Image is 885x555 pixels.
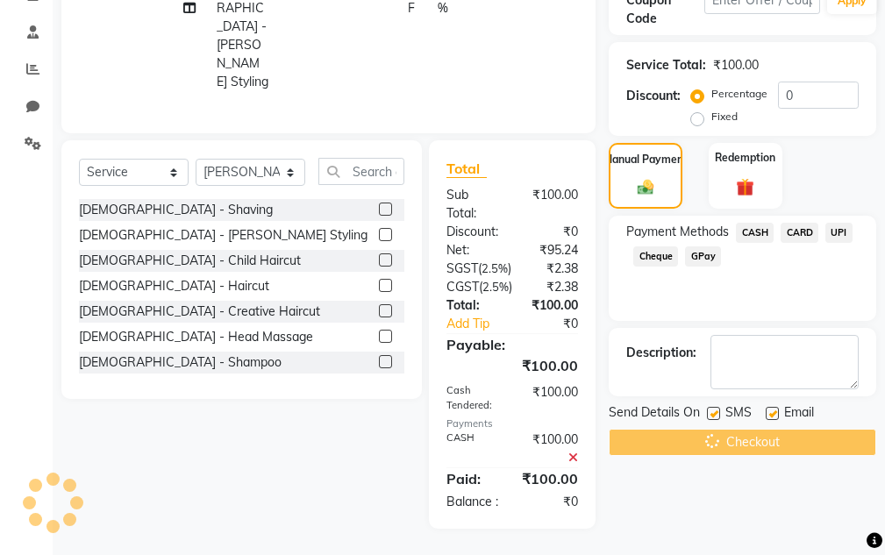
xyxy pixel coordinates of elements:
[446,260,478,276] span: SGST
[79,353,282,372] div: [DEMOGRAPHIC_DATA] - Shampoo
[482,261,508,275] span: 2.5%
[433,241,512,260] div: Net:
[318,158,404,185] input: Search or Scan
[512,296,591,315] div: ₹100.00
[736,223,774,243] span: CASH
[603,152,688,167] label: Manual Payment
[626,223,729,241] span: Payment Methods
[781,223,818,243] span: CARD
[79,252,301,270] div: [DEMOGRAPHIC_DATA] - Child Haircut
[482,280,509,294] span: 2.5%
[433,430,512,467] div: CASH
[713,56,759,75] div: ₹100.00
[626,87,681,105] div: Discount:
[525,260,591,278] div: ₹2.38
[433,355,591,376] div: ₹100.00
[632,178,659,196] img: _cash.svg
[433,315,525,333] a: Add Tip
[685,246,721,267] span: GPay
[433,296,512,315] div: Total:
[512,493,591,511] div: ₹0
[512,383,591,413] div: ₹100.00
[626,56,706,75] div: Service Total:
[433,383,512,413] div: Cash Tendered:
[79,328,313,346] div: [DEMOGRAPHIC_DATA] - Head Massage
[731,176,760,198] img: _gift.svg
[446,160,487,178] span: Total
[446,279,479,295] span: CGST
[512,241,591,260] div: ₹95.24
[433,334,591,355] div: Payable:
[525,315,591,333] div: ₹0
[433,278,525,296] div: ( )
[433,468,509,489] div: Paid:
[512,430,591,467] div: ₹100.00
[79,226,368,245] div: [DEMOGRAPHIC_DATA] - [PERSON_NAME] Styling
[711,109,738,125] label: Fixed
[825,223,853,243] span: UPI
[433,186,512,223] div: Sub Total:
[711,86,767,102] label: Percentage
[79,201,273,219] div: [DEMOGRAPHIC_DATA] - Shaving
[633,246,678,267] span: Cheque
[609,403,700,425] span: Send Details On
[433,260,525,278] div: ( )
[525,278,591,296] div: ₹2.38
[715,150,775,166] label: Redemption
[79,302,320,321] div: [DEMOGRAPHIC_DATA] - Creative Haircut
[446,416,578,431] div: Payments
[512,186,591,223] div: ₹100.00
[512,223,591,241] div: ₹0
[433,223,512,241] div: Discount:
[626,344,696,362] div: Description:
[79,277,269,295] div: [DEMOGRAPHIC_DATA] - Haircut
[725,403,752,425] span: SMS
[509,468,591,489] div: ₹100.00
[433,493,512,511] div: Balance :
[784,403,814,425] span: Email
